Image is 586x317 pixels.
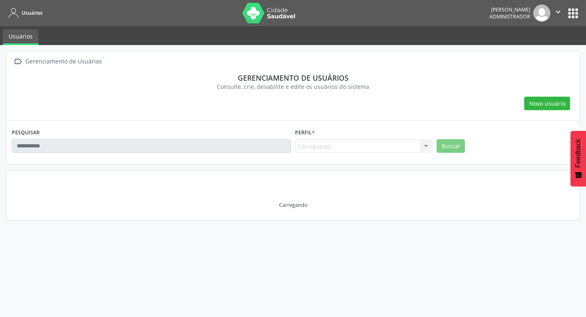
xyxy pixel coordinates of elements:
[533,5,550,22] img: img
[3,29,38,45] a: Usuários
[22,9,43,16] span: Usuários
[489,6,530,13] div: [PERSON_NAME]
[295,127,315,139] label: Perfil
[12,56,103,68] a:  Gerenciamento de Usuários
[566,6,580,20] button: apps
[437,139,465,153] button: Buscar
[575,139,582,168] span: Feedback
[550,5,566,22] button: 
[554,7,563,16] i: 
[570,131,586,186] button: Feedback - Mostrar pesquisa
[18,82,568,91] div: Consulte, crie, desabilite e edite os usuários do sistema
[12,56,24,68] i: 
[6,6,43,20] a: Usuários
[18,73,568,82] div: Gerenciamento de usuários
[524,97,570,111] button: Novo usuário
[279,202,307,208] div: Carregando
[12,127,40,139] label: PESQUISAR
[529,99,566,108] span: Novo usuário
[24,56,103,68] div: Gerenciamento de Usuários
[489,13,530,20] span: Administrador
